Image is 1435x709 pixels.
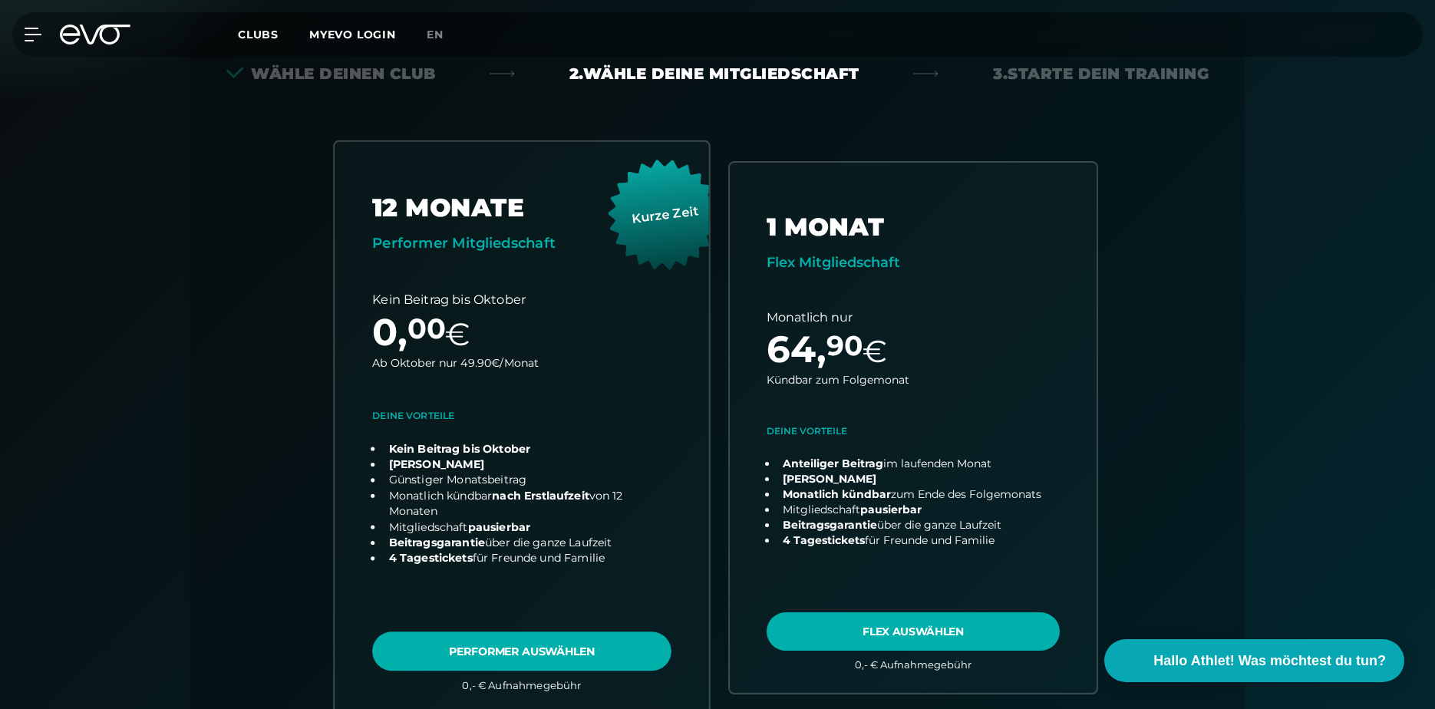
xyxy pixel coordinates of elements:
[226,63,436,84] div: Wähle deinen Club
[238,27,309,41] a: Clubs
[427,28,444,41] span: en
[238,28,279,41] span: Clubs
[309,28,396,41] a: MYEVO LOGIN
[427,26,462,44] a: en
[1104,639,1404,682] button: Hallo Athlet! Was möchtest du tun?
[993,63,1209,84] div: 3. Starte dein Training
[1153,651,1386,671] span: Hallo Athlet! Was möchtest du tun?
[569,63,859,84] div: 2. Wähle deine Mitgliedschaft
[730,163,1097,693] a: choose plan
